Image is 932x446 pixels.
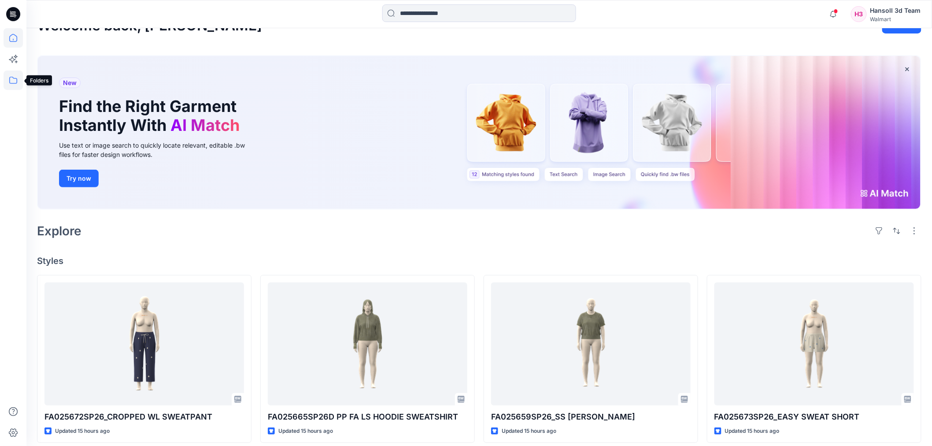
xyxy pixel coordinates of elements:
[59,170,99,187] button: Try now
[870,5,921,16] div: Hansoll 3d Team
[502,427,556,436] p: Updated 15 hours ago
[59,97,244,135] h1: Find the Right Garment Instantly With
[37,256,921,266] h4: Styles
[170,115,240,135] span: AI Match
[278,427,333,436] p: Updated 15 hours ago
[63,78,77,88] span: New
[870,16,921,22] div: Walmart
[491,282,691,405] a: FA025659SP26_SS RAGLAN SWEATSHIRT
[714,411,914,423] p: FA025673SP26_EASY SWEAT SHORT
[37,224,81,238] h2: Explore
[491,411,691,423] p: FA025659SP26_SS [PERSON_NAME]
[268,282,467,405] a: FA025665SP26D PP FA LS HOODIE SWEATSHIRT
[59,141,257,159] div: Use text or image search to quickly locate relevant, editable .bw files for faster design workflows.
[44,282,244,405] a: FA025672SP26_CROPPED WL SWEATPANT
[55,427,110,436] p: Updated 15 hours ago
[268,411,467,423] p: FA025665SP26D PP FA LS HOODIE SWEATSHIRT
[44,411,244,423] p: FA025672SP26_CROPPED WL SWEATPANT
[725,427,780,436] p: Updated 15 hours ago
[714,282,914,405] a: FA025673SP26_EASY SWEAT SHORT
[851,6,867,22] div: H3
